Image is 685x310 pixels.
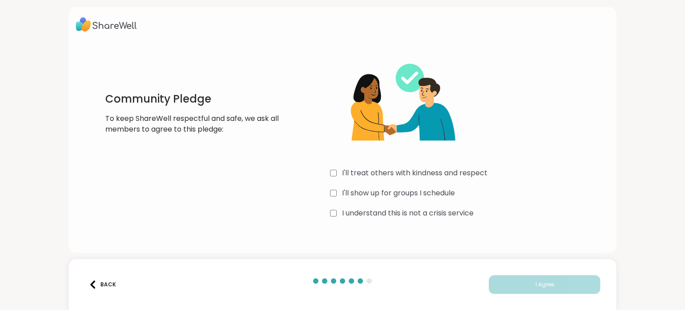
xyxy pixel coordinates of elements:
label: I'll show up for groups I schedule [342,188,455,198]
button: Back [85,275,120,294]
span: I Agree [536,281,554,289]
div: Back [89,281,116,289]
label: I'll treat others with kindness and respect [342,168,487,178]
button: I Agree [489,275,600,294]
label: I understand this is not a crisis service [342,208,474,219]
img: ShareWell Logo [76,14,137,35]
h1: Community Pledge [105,92,284,106]
p: To keep ShareWell respectful and safe, we ask all members to agree to this pledge: [105,113,284,135]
